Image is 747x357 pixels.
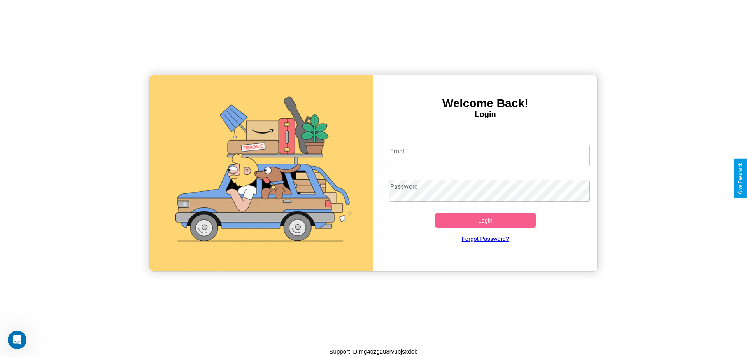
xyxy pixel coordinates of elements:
[738,163,743,194] div: Give Feedback
[373,110,597,119] h4: Login
[8,331,26,349] iframe: Intercom live chat
[150,75,373,271] img: gif
[435,213,536,228] button: Login
[330,346,418,357] p: Support ID: mg4qzg2u8rvubjsxdob
[385,228,586,250] a: Forgot Password?
[373,97,597,110] h3: Welcome Back!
